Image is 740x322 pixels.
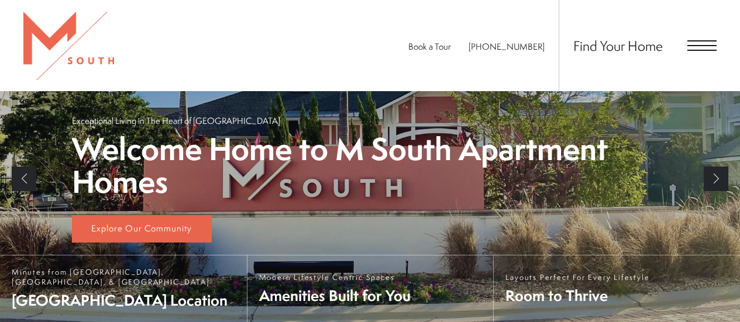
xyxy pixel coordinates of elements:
[259,272,411,282] span: Modern Lifestyle Centric Spaces
[72,215,212,243] a: Explore Our Community
[704,167,728,191] a: Next
[259,285,411,306] span: Amenities Built for You
[408,40,451,53] a: Book a Tour
[12,167,36,191] a: Previous
[687,40,717,51] button: Open Menu
[505,285,649,306] span: Room to Thrive
[493,255,740,322] a: Layouts Perfect For Every Lifestyle
[72,133,669,199] p: Welcome Home to M South Apartment Homes
[469,40,545,53] a: Call Us at 813-570-8014
[91,222,192,234] span: Explore Our Community
[505,272,649,282] span: Layouts Perfect For Every Lifestyle
[12,267,235,287] span: Minutes from [GEOGRAPHIC_DATA], [GEOGRAPHIC_DATA], & [GEOGRAPHIC_DATA]
[573,36,663,55] a: Find Your Home
[72,115,280,127] p: Exceptional Living in The Heart of [GEOGRAPHIC_DATA]
[12,290,235,310] span: [GEOGRAPHIC_DATA] Location
[23,12,114,79] img: MSouth
[247,255,494,322] a: Modern Lifestyle Centric Spaces
[469,40,545,53] span: [PHONE_NUMBER]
